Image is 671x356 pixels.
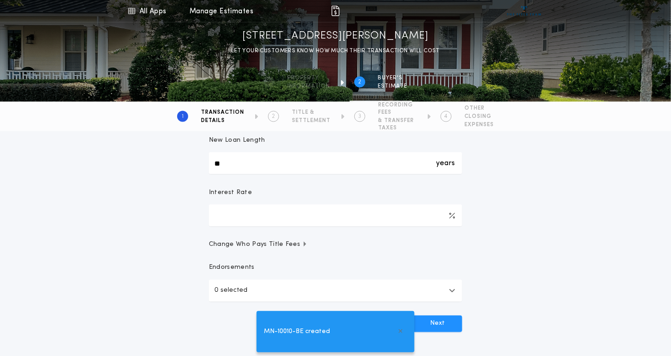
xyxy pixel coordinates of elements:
button: 0 selected [209,280,462,302]
div: years [436,152,455,174]
h2: 2 [358,78,361,86]
span: TITLE & [292,109,330,116]
span: Change Who Pays Title Fees [209,240,308,250]
span: & TRANSFER TAXES [378,117,417,132]
span: Property [288,74,330,82]
p: 0 selected [214,285,247,296]
h2: 3 [358,113,362,120]
span: information [288,83,330,90]
span: EXPENSES [464,121,494,128]
h2: 4 [445,113,448,120]
span: BUYER'S [378,74,408,82]
span: DETAILS [201,117,244,124]
span: MN-10010-BE created [264,327,330,337]
span: SETTLEMENT [292,117,330,124]
span: ESTIMATE [378,83,408,90]
button: Change Who Pays Title Fees [209,240,462,250]
p: LET YOUR CUSTOMERS KNOW HOW MUCH THEIR TRANSACTION WILL COST [231,46,440,56]
span: OTHER [464,105,494,112]
span: RECORDING FEES [378,101,417,116]
span: CLOSING [464,113,494,120]
h1: [STREET_ADDRESS][PERSON_NAME] [242,29,429,44]
img: vs-icon [507,6,542,16]
h2: 1 [182,113,184,120]
p: New Loan Length [209,136,265,145]
p: Interest Rate [209,188,252,197]
img: img [330,6,341,17]
input: Interest Rate [209,205,462,227]
h2: 2 [272,113,275,120]
span: TRANSACTION [201,109,244,116]
p: Endorsements [209,263,462,273]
